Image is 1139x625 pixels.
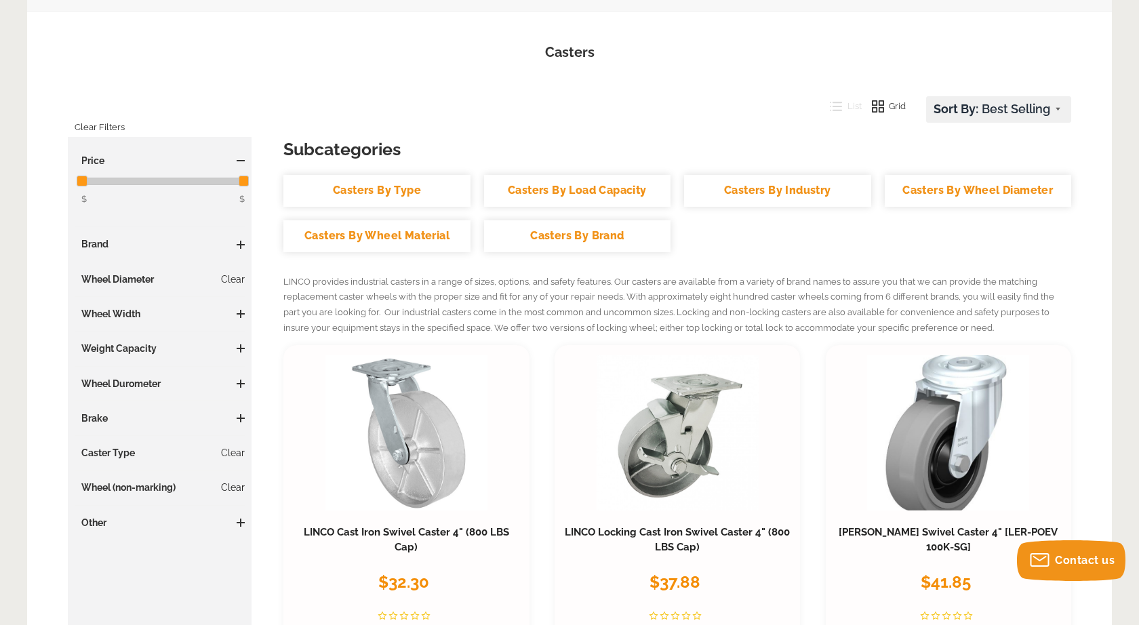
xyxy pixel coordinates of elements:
h3: Price [75,154,245,167]
button: List [820,96,862,117]
h3: Subcategories [283,137,1071,161]
span: Contact us [1055,554,1115,567]
span: $41.85 [921,572,971,592]
a: [PERSON_NAME] Swivel Caster 4" [LER-POEV 100K-SG] [839,526,1058,553]
h3: Brake [75,411,245,425]
h3: Wheel Diameter [75,273,245,286]
button: Grid [862,96,906,117]
p: LINCO provides industrial casters in a range of sizes, options, and safety features. Our casters ... [283,275,1071,336]
h3: Brand [75,237,245,251]
span: $ [81,194,87,204]
a: Casters By Wheel Diameter [885,175,1071,207]
span: $ [239,192,245,207]
span: $32.30 [378,572,429,592]
a: Casters By Industry [684,175,871,207]
h3: Caster Type [75,446,245,460]
a: Clear Filters [75,117,125,138]
a: Clear [221,446,245,460]
span: $37.88 [650,572,700,592]
h3: Wheel Durometer [75,377,245,390]
h1: Casters [47,43,1092,62]
h3: Wheel (non-marking) [75,481,245,494]
a: LINCO Cast Iron Swivel Caster 4" (800 LBS Cap) [304,526,509,553]
a: Clear [221,273,245,286]
a: Casters By Load Capacity [484,175,671,207]
a: LINCO Locking Cast Iron Swivel Caster 4" (800 LBS Cap) [565,526,790,553]
a: Casters By Brand [484,220,671,252]
a: Casters By Wheel Material [283,220,470,252]
button: Contact us [1017,540,1125,581]
h3: Wheel Width [75,307,245,321]
a: Casters By Type [283,175,470,207]
a: Clear [221,481,245,494]
h3: Other [75,516,245,529]
h3: Weight Capacity [75,342,245,355]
